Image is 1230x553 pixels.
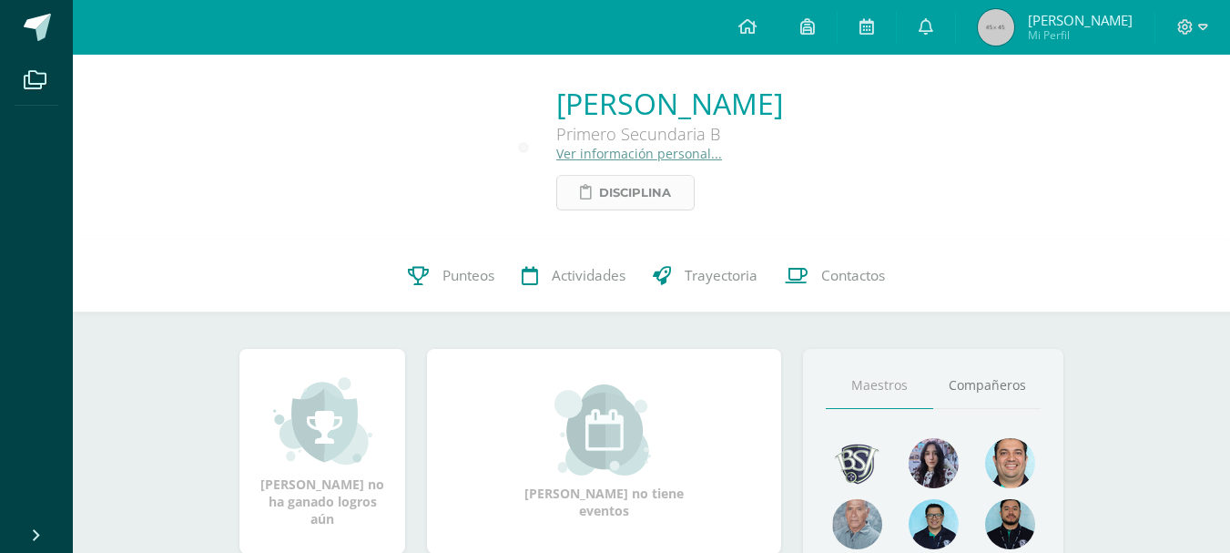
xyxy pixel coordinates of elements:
[508,240,639,312] a: Actividades
[826,363,933,409] a: Maestros
[1028,27,1133,43] span: Mi Perfil
[556,145,722,162] a: Ver información personal...
[771,240,899,312] a: Contactos
[552,266,625,285] span: Actividades
[821,266,885,285] span: Contactos
[978,9,1014,46] img: 45x45
[985,438,1035,488] img: 677c00e80b79b0324b531866cf3fa47b.png
[394,240,508,312] a: Punteos
[639,240,771,312] a: Trayectoria
[832,499,882,549] img: 55ac31a88a72e045f87d4a648e08ca4b.png
[832,438,882,488] img: 9eafe38a88bfc982dd86854cc727d639.png
[556,123,783,145] div: Primero Secundaria B
[273,375,372,466] img: achievement_small.png
[685,266,757,285] span: Trayectoria
[556,175,695,210] a: Disciplina
[933,363,1041,409] a: Compañeros
[909,499,959,549] img: d220431ed6a2715784848fdc026b3719.png
[909,438,959,488] img: 31702bfb268df95f55e840c80866a926.png
[1028,11,1133,29] span: [PERSON_NAME]
[258,375,387,527] div: [PERSON_NAME] no ha ganado logros aún
[556,84,783,123] a: [PERSON_NAME]
[554,384,654,476] img: event_small.png
[442,266,494,285] span: Punteos
[985,499,1035,549] img: 2207c9b573316a41e74c87832a091651.png
[513,384,696,519] div: [PERSON_NAME] no tiene eventos
[599,176,671,210] span: Disciplina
